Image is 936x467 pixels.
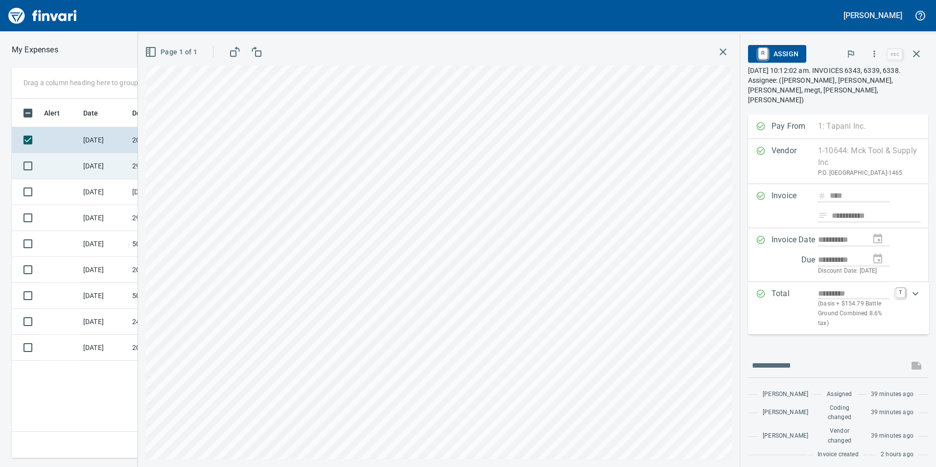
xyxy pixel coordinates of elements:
[871,431,913,441] span: 39 minutes ago
[128,153,216,179] td: 29.11030.65
[888,49,902,60] a: esc
[12,44,58,56] p: My Expenses
[79,283,128,309] td: [DATE]
[748,66,928,105] p: [DATE] 10:12:02 am. INVOICES 6343, 6339, 6338. Assignee: ([PERSON_NAME], [PERSON_NAME], [PERSON_N...
[818,403,861,423] span: Coding changed
[905,354,928,377] span: This records your message into the invoice and notifies anyone mentioned
[885,42,928,66] span: Close invoice
[12,44,58,56] nav: breadcrumb
[871,390,913,399] span: 39 minutes ago
[818,299,890,328] p: (basis + $154.79 Battle Ground Combined 8.6% tax)
[758,48,768,59] a: R
[79,205,128,231] td: [DATE]
[44,107,60,119] span: Alert
[79,179,128,205] td: [DATE]
[79,153,128,179] td: [DATE]
[840,43,862,65] button: Flag
[128,231,216,257] td: 50.10984.65
[79,127,128,153] td: [DATE]
[83,107,98,119] span: Date
[79,257,128,283] td: [DATE]
[864,43,885,65] button: More
[44,107,72,119] span: Alert
[827,390,852,399] span: Assigned
[128,179,216,205] td: [DATE] Invoice 001158533-0 from Cessco Inc (1-10167)
[763,408,808,418] span: [PERSON_NAME]
[128,205,216,231] td: 29.9001.20
[83,107,111,119] span: Date
[763,431,808,441] span: [PERSON_NAME]
[843,10,902,21] h5: [PERSON_NAME]
[818,426,861,446] span: Vendor changed
[881,450,913,460] span: 2 hours ago
[748,45,806,63] button: RAssign
[772,288,818,328] p: Total
[841,8,905,23] button: [PERSON_NAME]
[763,390,808,399] span: [PERSON_NAME]
[6,4,79,27] img: Finvari
[128,335,216,361] td: 20.13284.65
[896,288,905,298] a: T
[128,257,216,283] td: 20.13279.65
[23,78,167,88] p: Drag a column heading here to group the table
[128,283,216,309] td: 50.10044.65
[79,335,128,361] td: [DATE]
[79,231,128,257] td: [DATE]
[818,450,859,460] span: Invoice created
[147,46,197,58] span: Page 1 of 1
[143,43,201,61] button: Page 1 of 1
[128,127,216,153] td: 20.13289.65
[132,107,182,119] span: Description
[748,282,929,334] div: Expand
[128,309,216,335] td: 244016
[132,107,169,119] span: Description
[871,408,913,418] span: 39 minutes ago
[79,309,128,335] td: [DATE]
[756,46,798,62] span: Assign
